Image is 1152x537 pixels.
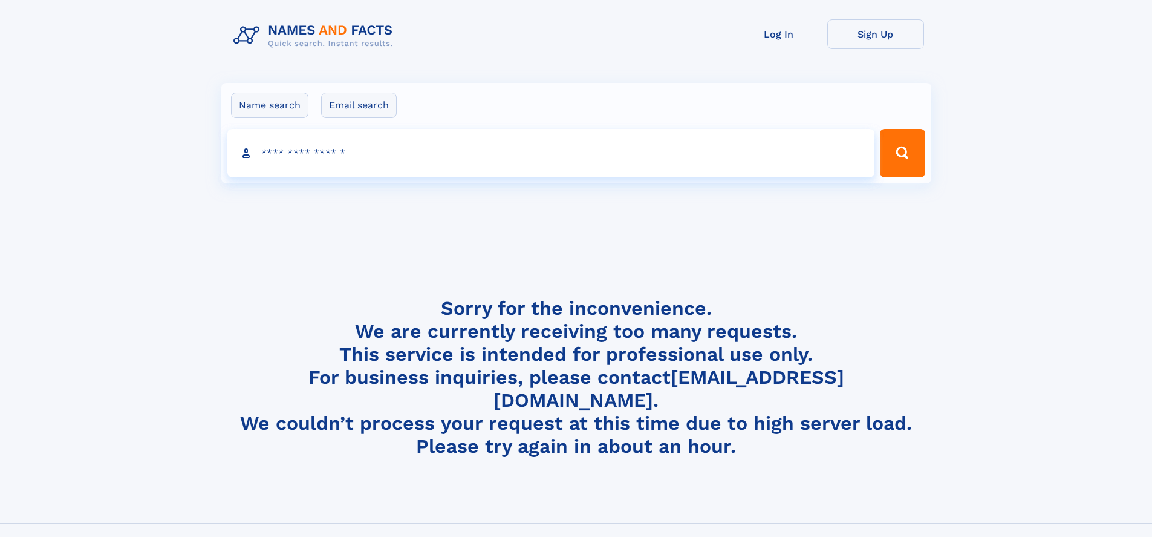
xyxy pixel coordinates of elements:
[493,366,844,412] a: [EMAIL_ADDRESS][DOMAIN_NAME]
[321,93,397,118] label: Email search
[880,129,925,177] button: Search Button
[227,129,875,177] input: search input
[827,19,924,49] a: Sign Up
[231,93,308,118] label: Name search
[229,297,924,458] h4: Sorry for the inconvenience. We are currently receiving too many requests. This service is intend...
[229,19,403,52] img: Logo Names and Facts
[731,19,827,49] a: Log In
